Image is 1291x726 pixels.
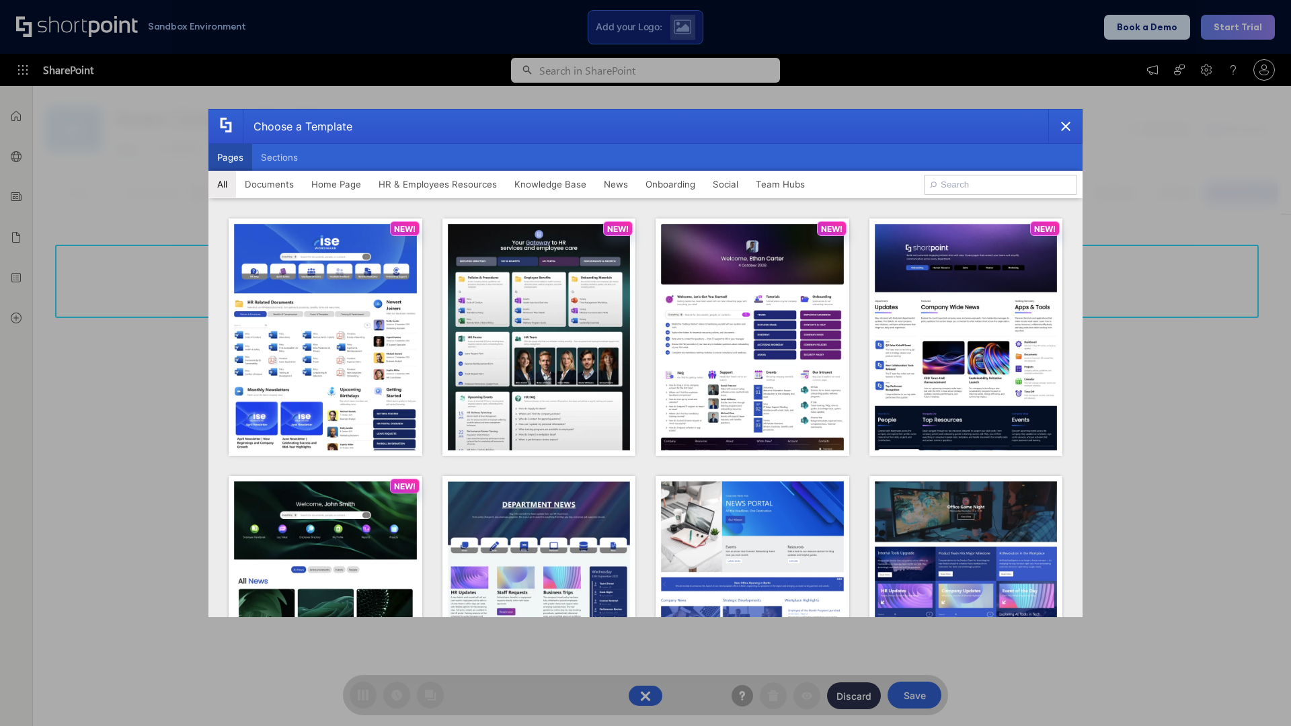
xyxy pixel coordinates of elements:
[924,175,1077,195] input: Search
[595,171,637,198] button: News
[821,224,843,234] p: NEW!
[208,171,236,198] button: All
[236,171,303,198] button: Documents
[252,144,307,171] button: Sections
[607,224,629,234] p: NEW!
[747,171,814,198] button: Team Hubs
[243,110,352,143] div: Choose a Template
[370,171,506,198] button: HR & Employees Resources
[637,171,704,198] button: Onboarding
[1034,224,1056,234] p: NEW!
[208,109,1083,617] div: template selector
[394,481,416,491] p: NEW!
[394,224,416,234] p: NEW!
[303,171,370,198] button: Home Page
[208,144,252,171] button: Pages
[506,171,595,198] button: Knowledge Base
[704,171,747,198] button: Social
[1224,661,1291,726] iframe: Chat Widget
